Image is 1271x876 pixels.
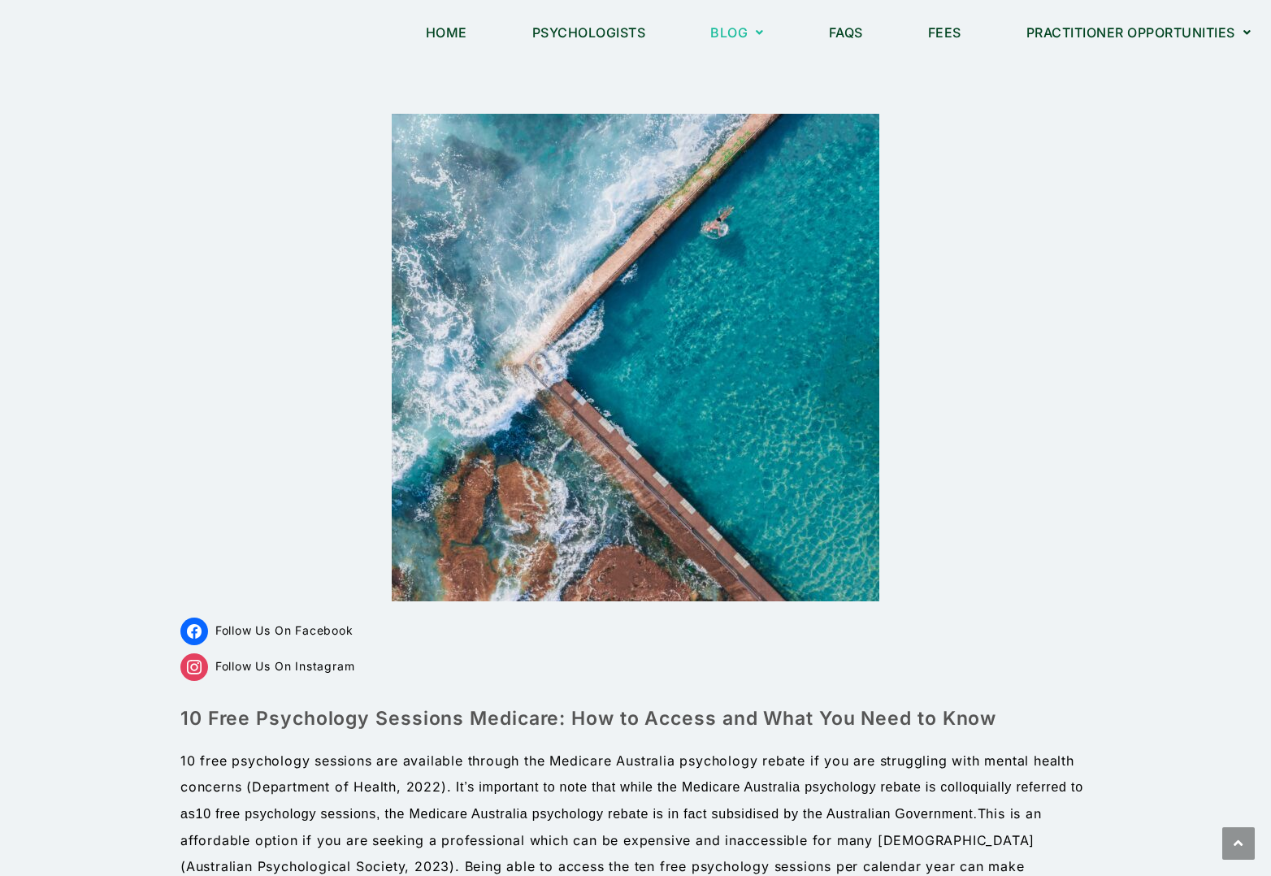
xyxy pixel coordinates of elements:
[196,807,978,821] span: 10 free psychology sessions, the Medicare Australia psychology rebate is in fact subsidised by th...
[690,14,784,51] a: Blog
[180,705,1091,731] h1: 10 Free Psychology Sessions Medicare: How to Access and What You Need to Know
[908,14,982,51] a: Fees
[1222,827,1255,860] a: Scroll to the top of the page
[809,14,883,51] a: FAQs
[180,623,354,637] a: Follow Us On Facebook
[186,858,455,874] span: Australian Psychological Society, 2023)
[180,659,354,673] a: Follow Us On Instagram
[215,623,354,637] span: Follow Us On Facebook
[406,14,488,51] a: Home
[215,659,355,673] span: Follow Us On Instagram
[180,805,1042,874] span: This is an affordable option if you are seeking a professional which can be expensive and inacces...
[180,780,1083,821] span: It’s important to note that while the Medicare Australia psychology rebate is colloquially referr...
[512,14,666,51] a: Psychologists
